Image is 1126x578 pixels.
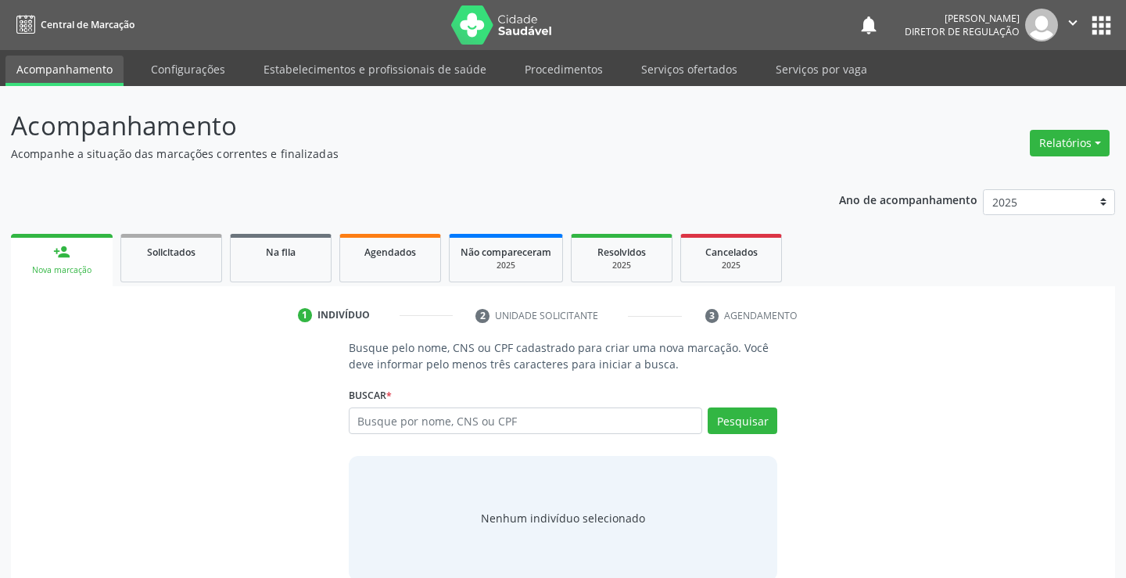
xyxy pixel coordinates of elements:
[349,383,392,407] label: Buscar
[253,56,497,83] a: Estabelecimentos e profissionais de saúde
[858,14,880,36] button: notifications
[349,339,778,372] p: Busque pelo nome, CNS ou CPF cadastrado para criar uma nova marcação. Você deve informar pelo men...
[708,407,777,434] button: Pesquisar
[364,246,416,259] span: Agendados
[905,25,1020,38] span: Diretor de regulação
[140,56,236,83] a: Configurações
[53,243,70,260] div: person_add
[11,106,784,145] p: Acompanhamento
[630,56,748,83] a: Serviços ofertados
[583,260,661,271] div: 2025
[1064,14,1081,31] i: 
[1030,130,1110,156] button: Relatórios
[905,12,1020,25] div: [PERSON_NAME]
[597,246,646,259] span: Resolvidos
[11,12,134,38] a: Central de Marcação
[692,260,770,271] div: 2025
[765,56,878,83] a: Serviços por vaga
[461,246,551,259] span: Não compareceram
[1025,9,1058,41] img: img
[461,260,551,271] div: 2025
[41,18,134,31] span: Central de Marcação
[514,56,614,83] a: Procedimentos
[22,264,102,276] div: Nova marcação
[11,145,784,162] p: Acompanhe a situação das marcações correntes e finalizadas
[147,246,195,259] span: Solicitados
[298,308,312,322] div: 1
[839,189,977,209] p: Ano de acompanhamento
[317,308,370,322] div: Indivíduo
[5,56,124,86] a: Acompanhamento
[481,510,645,526] div: Nenhum indivíduo selecionado
[1088,12,1115,39] button: apps
[349,407,703,434] input: Busque por nome, CNS ou CPF
[705,246,758,259] span: Cancelados
[1058,9,1088,41] button: 
[266,246,296,259] span: Na fila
